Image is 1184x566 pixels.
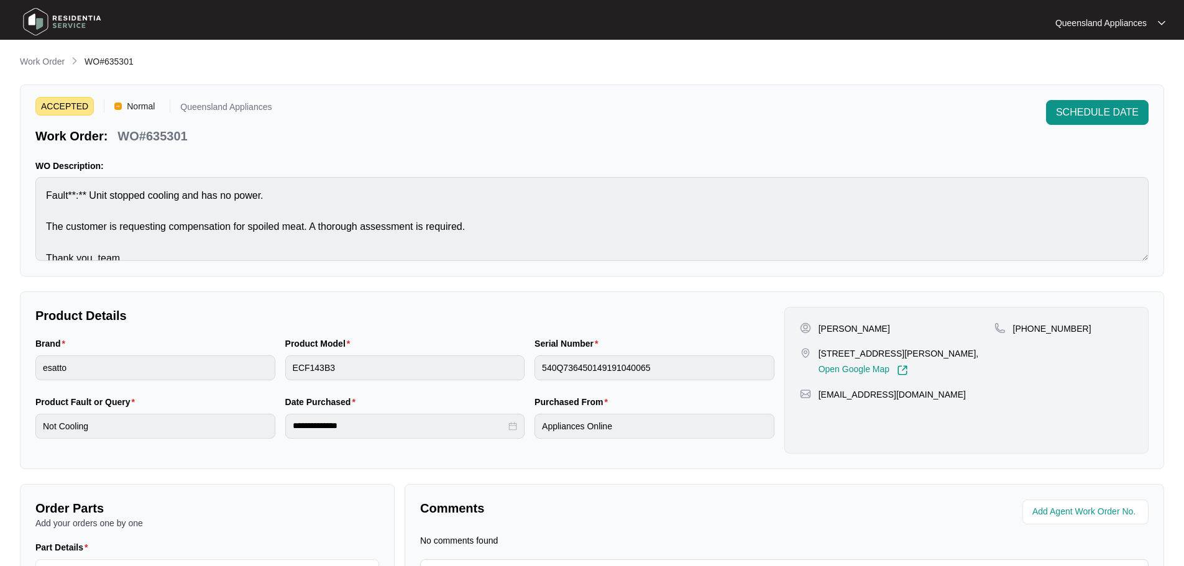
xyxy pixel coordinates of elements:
p: [STREET_ADDRESS][PERSON_NAME], [819,347,979,360]
input: Product Fault or Query [35,414,275,439]
label: Serial Number [535,337,603,350]
input: Purchased From [535,414,774,439]
input: Brand [35,355,275,380]
p: [PHONE_NUMBER] [1013,322,1091,335]
p: WO Description: [35,160,1149,172]
a: Open Google Map [819,365,908,376]
p: Comments [420,500,776,517]
p: Add your orders one by one [35,517,379,529]
textarea: Fault**:** Unit stopped cooling and has no power. The customer is requesting compensation for spo... [35,177,1149,261]
span: WO#635301 [85,57,134,66]
p: Queensland Appliances [1055,17,1147,29]
p: [PERSON_NAME] [819,322,890,335]
img: dropdown arrow [1158,20,1165,26]
input: Add Agent Work Order No. [1032,504,1141,519]
span: ACCEPTED [35,97,94,116]
p: Order Parts [35,500,379,517]
p: Queensland Appliances [180,103,272,116]
input: Date Purchased [293,419,507,432]
input: Product Model [285,355,525,380]
p: No comments found [420,534,498,547]
img: chevron-right [70,56,80,66]
label: Date Purchased [285,396,360,408]
img: map-pin [800,388,811,399]
img: Link-External [897,365,908,376]
button: SCHEDULE DATE [1046,100,1149,125]
label: Product Fault or Query [35,396,140,408]
img: user-pin [800,322,811,334]
span: Normal [122,97,160,116]
p: [EMAIL_ADDRESS][DOMAIN_NAME] [819,388,966,401]
span: SCHEDULE DATE [1056,105,1139,120]
img: map-pin [994,322,1006,334]
a: Work Order [17,55,67,69]
label: Part Details [35,541,93,554]
img: residentia service logo [19,3,106,40]
img: Vercel Logo [114,103,122,110]
input: Serial Number [535,355,774,380]
img: map-pin [800,347,811,358]
p: Work Order [20,55,65,68]
p: Product Details [35,307,774,324]
p: WO#635301 [117,127,187,145]
label: Purchased From [535,396,613,408]
label: Product Model [285,337,356,350]
label: Brand [35,337,70,350]
p: Work Order: [35,127,108,145]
